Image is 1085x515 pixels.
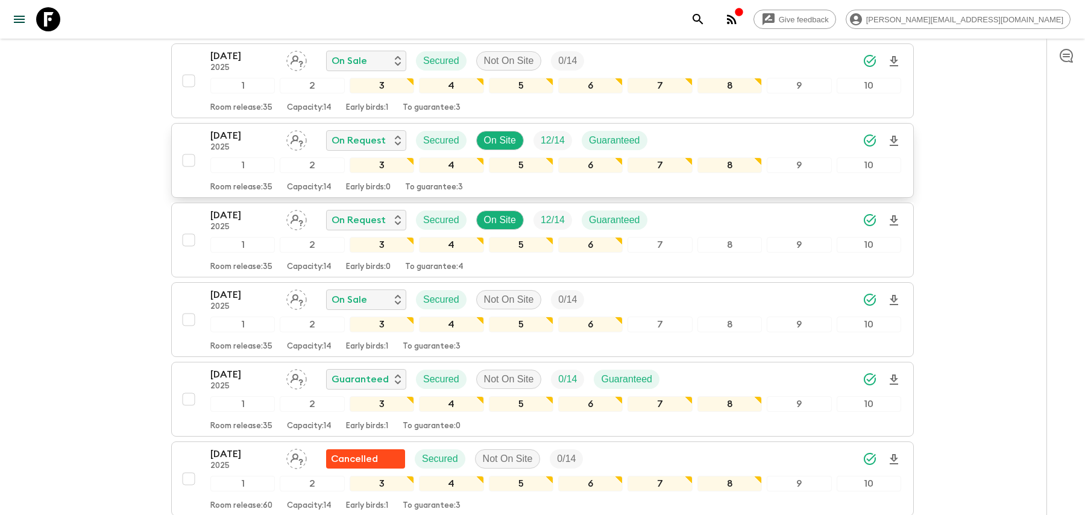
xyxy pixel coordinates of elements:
span: Assign pack leader [286,452,307,462]
p: 2025 [210,223,277,232]
p: Guaranteed [601,372,652,387]
span: Assign pack leader [286,293,307,303]
span: [PERSON_NAME][EMAIL_ADDRESS][DOMAIN_NAME] [860,15,1070,24]
svg: Download Onboarding [887,293,901,308]
div: 6 [558,157,623,173]
div: Trip Fill [533,210,572,230]
div: 10 [837,396,901,412]
svg: Download Onboarding [887,134,901,148]
p: 0 / 14 [558,372,577,387]
p: Room release: 35 [210,103,272,113]
p: On Site [484,133,516,148]
p: On Request [332,213,386,227]
svg: Download Onboarding [887,54,901,69]
div: 6 [558,396,623,412]
div: 9 [767,78,831,93]
div: Trip Fill [551,51,584,71]
div: 9 [767,396,831,412]
div: 2 [280,317,344,332]
div: 2 [280,157,344,173]
div: 10 [837,317,901,332]
button: [DATE]2025Assign pack leaderOn RequestSecuredOn SiteTrip FillGuaranteed12345678910Room release:35... [171,203,914,277]
p: On Request [332,133,386,148]
div: 6 [558,317,623,332]
div: Not On Site [475,449,541,469]
div: [PERSON_NAME][EMAIL_ADDRESS][DOMAIN_NAME] [846,10,1071,29]
div: 8 [697,476,762,491]
p: 2025 [210,382,277,391]
p: Early birds: 1 [346,501,388,511]
p: Capacity: 14 [287,262,332,272]
div: 3 [350,396,414,412]
p: To guarantee: 3 [403,103,461,113]
span: Assign pack leader [286,134,307,144]
div: Secured [416,290,467,309]
p: Capacity: 14 [287,183,332,192]
p: Not On Site [484,54,534,68]
div: 10 [837,476,901,491]
div: 4 [419,396,483,412]
p: Secured [423,54,459,68]
div: 5 [489,237,553,253]
p: 2025 [210,63,277,73]
div: 3 [350,78,414,93]
div: Trip Fill [550,449,583,469]
div: 8 [697,396,762,412]
p: Secured [422,452,458,466]
div: 3 [350,317,414,332]
div: 4 [419,237,483,253]
button: menu [7,7,31,31]
p: [DATE] [210,288,277,302]
p: [DATE] [210,447,277,461]
div: 1 [210,476,275,491]
p: To guarantee: 3 [405,183,463,192]
div: 6 [558,78,623,93]
svg: Synced Successfully [863,54,877,68]
div: Secured [416,131,467,150]
button: [DATE]2025Assign pack leaderGuaranteedSecuredNot On SiteTrip FillGuaranteed12345678910Room releas... [171,362,914,437]
p: [DATE] [210,367,277,382]
p: Room release: 35 [210,183,272,192]
div: 1 [210,396,275,412]
button: [DATE]2025Assign pack leaderOn RequestSecuredOn SiteTrip FillGuaranteed12345678910Room release:35... [171,123,914,198]
p: Room release: 35 [210,422,272,431]
div: 5 [489,78,553,93]
p: Early birds: 1 [346,342,388,352]
div: Trip Fill [551,290,584,309]
p: 12 / 14 [541,213,565,227]
p: Room release: 35 [210,262,272,272]
p: Early birds: 1 [346,103,388,113]
p: On Sale [332,292,367,307]
p: Capacity: 14 [287,103,332,113]
svg: Synced Successfully [863,213,877,227]
div: 4 [419,476,483,491]
div: 5 [489,396,553,412]
div: 2 [280,78,344,93]
p: Cancelled [331,452,378,466]
span: Assign pack leader [286,54,307,64]
p: Secured [423,213,459,227]
div: 2 [280,476,344,491]
div: 1 [210,157,275,173]
p: To guarantee: 4 [405,262,464,272]
div: 1 [210,78,275,93]
p: Room release: 35 [210,342,272,352]
p: To guarantee: 0 [403,422,461,431]
div: Secured [416,210,467,230]
div: Not On Site [476,51,542,71]
p: 0 / 14 [558,54,577,68]
p: 0 / 14 [557,452,576,466]
span: Assign pack leader [286,373,307,382]
span: Give feedback [772,15,835,24]
div: On Site [476,131,524,150]
button: [DATE]2025Assign pack leaderOn SaleSecuredNot On SiteTrip Fill12345678910Room release:35Capacity:... [171,43,914,118]
div: 5 [489,317,553,332]
p: Not On Site [484,292,534,307]
p: [DATE] [210,208,277,223]
svg: Synced Successfully [863,452,877,466]
p: Early birds: 0 [346,183,391,192]
p: To guarantee: 3 [403,342,461,352]
p: 12 / 14 [541,133,565,148]
div: 7 [627,317,692,332]
div: 2 [280,237,344,253]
